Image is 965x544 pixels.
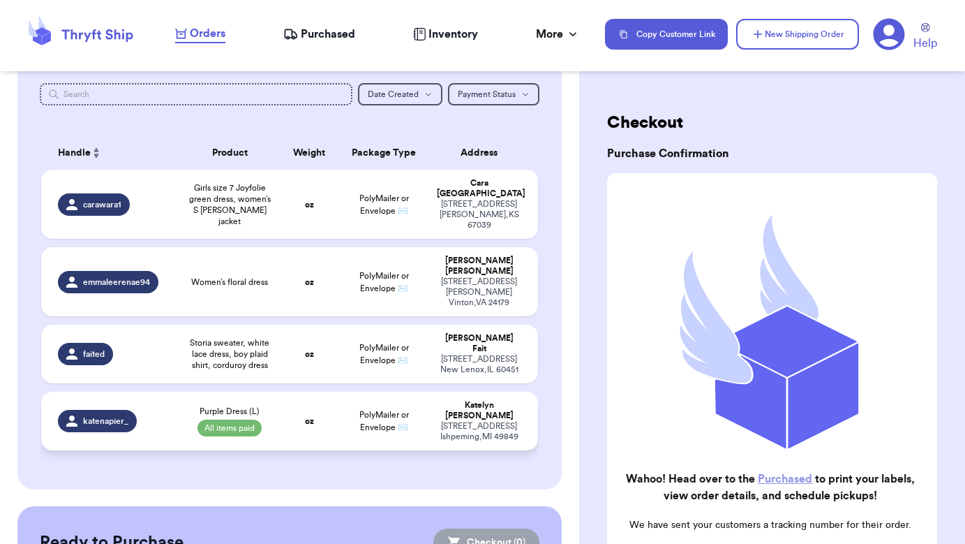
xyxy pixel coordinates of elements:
[188,182,271,227] span: Girls size 7 Joyfolie green dress, women’s S [PERSON_NAME] jacket
[368,90,419,98] span: Date Created
[339,136,428,170] th: Package Type
[437,354,521,375] div: [STREET_ADDRESS] New Lenox , IL 60451
[437,333,521,354] div: [PERSON_NAME] Fait
[301,26,355,43] span: Purchased
[913,23,937,52] a: Help
[58,146,91,161] span: Handle
[305,350,314,358] strong: oz
[437,421,521,442] div: [STREET_ADDRESS] Ishpeming , MI 49849
[428,136,538,170] th: Address
[283,26,355,43] a: Purchased
[188,337,271,371] span: Storia sweater, white lace dress, boy plaid shirt, corduroy dress
[437,256,521,277] div: [PERSON_NAME] [PERSON_NAME]
[197,420,262,436] span: All items paid
[536,26,580,43] div: More
[437,277,521,308] div: [STREET_ADDRESS][PERSON_NAME] Vinton , VA 24179
[190,25,225,42] span: Orders
[359,344,409,365] span: PolyMailer or Envelope ✉️
[437,400,521,421] div: Katelyn [PERSON_NAME]
[437,178,521,199] div: Cara [GEOGRAPHIC_DATA]
[83,348,105,360] span: faited
[413,26,478,43] a: Inventory
[428,26,478,43] span: Inventory
[175,25,225,43] a: Orders
[758,473,812,485] a: Purchased
[180,136,279,170] th: Product
[448,83,539,105] button: Payment Status
[83,199,121,210] span: carawara1
[359,272,409,293] span: PolyMailer or Envelope ✉️
[618,518,923,532] p: We have sent your customers a tracking number for their order.
[736,19,859,50] button: New Shipping Order
[305,278,314,286] strong: oz
[280,136,339,170] th: Weight
[359,411,409,432] span: PolyMailer or Envelope ✉️
[200,406,260,417] span: Purple Dress (L)
[458,90,516,98] span: Payment Status
[359,194,409,215] span: PolyMailer or Envelope ✉️
[305,200,314,209] strong: oz
[191,277,268,288] span: Women’s floral dress
[913,35,937,52] span: Help
[618,471,923,504] h2: Wahoo! Head over to the to print your labels, view order details, and schedule pickups!
[83,277,150,288] span: emmaleerenae94
[605,19,728,50] button: Copy Customer Link
[305,417,314,425] strong: oz
[437,199,521,230] div: [STREET_ADDRESS] [PERSON_NAME] , KS 67039
[607,112,937,134] h2: Checkout
[40,83,352,105] input: Search
[358,83,442,105] button: Date Created
[91,145,102,161] button: Sort ascending
[83,416,128,427] span: katenapier_
[607,145,937,162] h3: Purchase Confirmation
